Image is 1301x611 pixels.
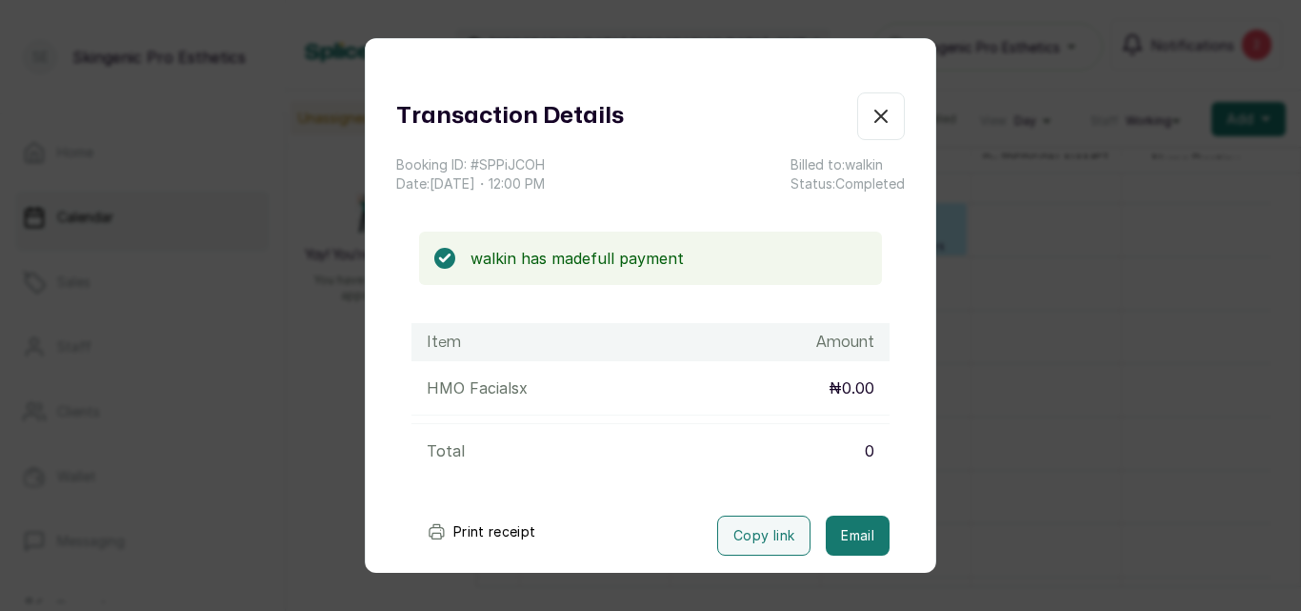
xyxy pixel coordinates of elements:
[427,439,465,462] p: Total
[865,439,874,462] p: 0
[791,155,905,174] p: Billed to: walkin
[396,99,624,133] h1: Transaction Details
[396,155,545,174] p: Booking ID: # SPPiJCOH
[791,174,905,193] p: Status: Completed
[717,516,811,556] button: Copy link
[427,331,461,354] h1: Item
[427,377,528,399] p: HMO Facials x
[411,513,551,551] button: Print receipt
[396,174,545,193] p: Date: [DATE] ・ 12:00 PM
[829,377,874,399] p: ₦0.00
[816,331,874,354] h1: Amount
[470,247,867,270] p: walkin has made full payment
[826,516,890,556] button: Email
